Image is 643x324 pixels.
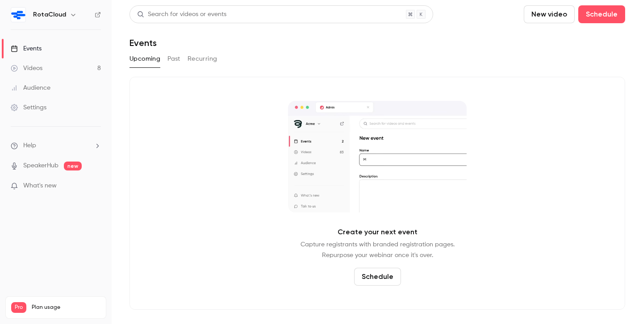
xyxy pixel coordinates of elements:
[137,10,226,19] div: Search for videos or events
[11,302,26,313] span: Pro
[64,162,82,170] span: new
[11,44,42,53] div: Events
[11,141,101,150] li: help-dropdown-opener
[23,141,36,150] span: Help
[11,64,42,73] div: Videos
[578,5,625,23] button: Schedule
[23,161,58,170] a: SpeakerHub
[129,52,160,66] button: Upcoming
[167,52,180,66] button: Past
[23,181,57,191] span: What's new
[32,304,100,311] span: Plan usage
[188,52,217,66] button: Recurring
[11,103,46,112] div: Settings
[524,5,575,23] button: New video
[129,37,157,48] h1: Events
[90,182,101,190] iframe: Noticeable Trigger
[11,8,25,22] img: RotaCloud
[338,227,418,237] p: Create your next event
[11,83,50,92] div: Audience
[33,10,66,19] h6: RotaCloud
[301,239,455,261] p: Capture registrants with branded registration pages. Repurpose your webinar once it's over.
[354,268,401,286] button: Schedule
